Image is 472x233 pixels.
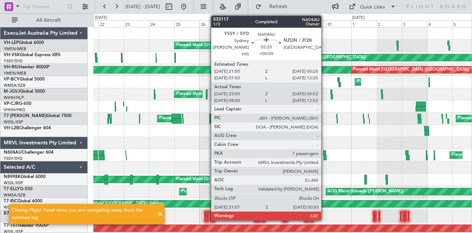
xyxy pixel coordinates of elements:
[4,53,20,57] span: VH-VSK
[22,1,65,12] input: Trip Number
[4,95,24,100] a: WIHH/HLP
[353,64,469,75] div: Planned Maint [GEOGRAPHIC_DATA] ([GEOGRAPHIC_DATA])
[4,126,19,130] span: VH-L2B
[174,20,200,27] div: 25
[4,150,22,155] span: N604AU
[176,174,263,185] div: Planned Maint [GEOGRAPHIC_DATA] (Seletar)
[4,89,45,94] a: M-JGVJGlobal 5000
[4,41,19,45] span: VH-LEP
[4,77,45,82] a: VP-BCYGlobal 5000
[4,180,23,186] a: WSSL/XSP
[4,150,53,155] a: N604AUChallenger 604
[301,20,326,27] div: 30
[4,77,20,82] span: VP-BCY
[328,186,403,197] div: AOG Maint Granada ([PERSON_NAME])
[4,102,19,106] span: VP-CJR
[4,114,46,118] span: T7-[PERSON_NAME]
[4,187,20,191] span: T7-ELLY
[199,20,225,27] div: 26
[159,113,275,124] div: Planned Maint [GEOGRAPHIC_DATA] ([GEOGRAPHIC_DATA])
[250,52,366,63] div: Planned Maint [GEOGRAPHIC_DATA] ([GEOGRAPHIC_DATA])
[176,40,317,51] div: Planned Maint [US_STATE][GEOGRAPHIC_DATA] ([PERSON_NAME] World)
[263,4,294,9] span: Refresh
[225,20,250,27] div: 27
[19,18,78,23] span: All Aircraft
[4,46,26,52] a: YMEN/MEB
[4,65,49,69] a: VH-RIUHawker 800XP
[176,89,263,100] div: Planned Maint [GEOGRAPHIC_DATA] (Seletar)
[4,65,19,69] span: VH-RIU
[4,41,44,45] a: VH-LEPGlobal 6000
[95,15,107,21] div: [DATE]
[252,1,296,13] button: Refresh
[4,119,23,125] a: WSSL/XSP
[4,107,25,113] a: VHHH/HKG
[352,15,365,21] div: [DATE]
[4,126,51,130] a: VH-L2BChallenger 604
[275,20,301,27] div: 29
[4,83,25,88] a: WMSA/SZB
[4,71,26,76] a: YMEN/MEB
[4,102,31,106] a: VP-CJRG-650
[149,20,174,27] div: 24
[4,58,22,64] a: YSSY/SYD
[12,207,153,221] div: Closing Flight Panel since you are navigating away from the selected leg
[4,175,21,179] span: N8998K
[345,1,400,13] button: Quick Links
[4,175,46,179] a: N8998KGlobal 6000
[351,20,376,27] div: 1
[326,20,351,27] div: 31
[427,20,452,27] div: 4
[4,192,25,198] a: WMSA/SZB
[181,186,247,197] div: Planned Maint Sharjah (Sharjah Intl)
[376,20,402,27] div: 2
[4,187,32,191] a: T7-ELLYG-550
[4,53,60,57] a: VH-VSKGlobal Express XRS
[360,4,385,11] div: Quick Links
[125,3,160,10] span: [DATE] - [DATE]
[98,20,124,27] div: 22
[124,20,149,27] div: 23
[4,114,72,118] a: T7-[PERSON_NAME]Global 7500
[4,89,20,94] span: M-JGVJ
[402,20,427,27] div: 3
[4,156,22,161] a: YSSY/SYD
[250,20,275,27] div: 28
[8,14,80,26] button: All Aircraft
